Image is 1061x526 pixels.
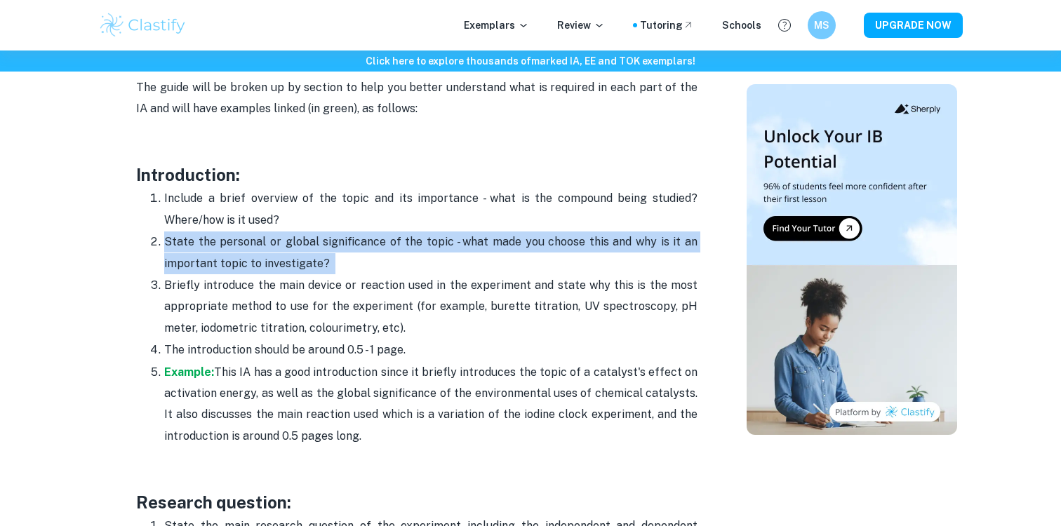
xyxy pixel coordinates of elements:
[164,188,698,231] p: Include a brief overview of the topic and its importance - what is the compound being studied? Wh...
[773,13,796,37] button: Help and Feedback
[557,18,605,33] p: Review
[164,275,698,339] p: Briefly introduce the main device or reaction used in the experiment and state why this is the mo...
[136,490,698,515] h3: Research question:
[98,11,187,39] img: Clastify logo
[164,362,698,447] p: This IA has a good introduction since it briefly introduces the topic of a catalyst's effect on a...
[164,339,698,360] p: The introduction should be around 0.5 - 1 page.
[640,18,694,33] a: Tutoring
[747,84,957,435] img: Thumbnail
[164,231,698,274] p: State the personal or global significance of the topic - what made you choose this and why is it ...
[722,18,761,33] a: Schools
[464,18,529,33] p: Exemplars
[136,77,698,120] p: The guide will be broken up by section to help you better understand what is required in each par...
[136,162,698,187] h3: Introduction:
[814,18,830,33] h6: MS
[808,11,836,39] button: MS
[164,365,214,379] a: Example:
[3,53,1058,69] h6: Click here to explore thousands of marked IA, EE and TOK exemplars !
[864,13,963,38] button: UPGRADE NOW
